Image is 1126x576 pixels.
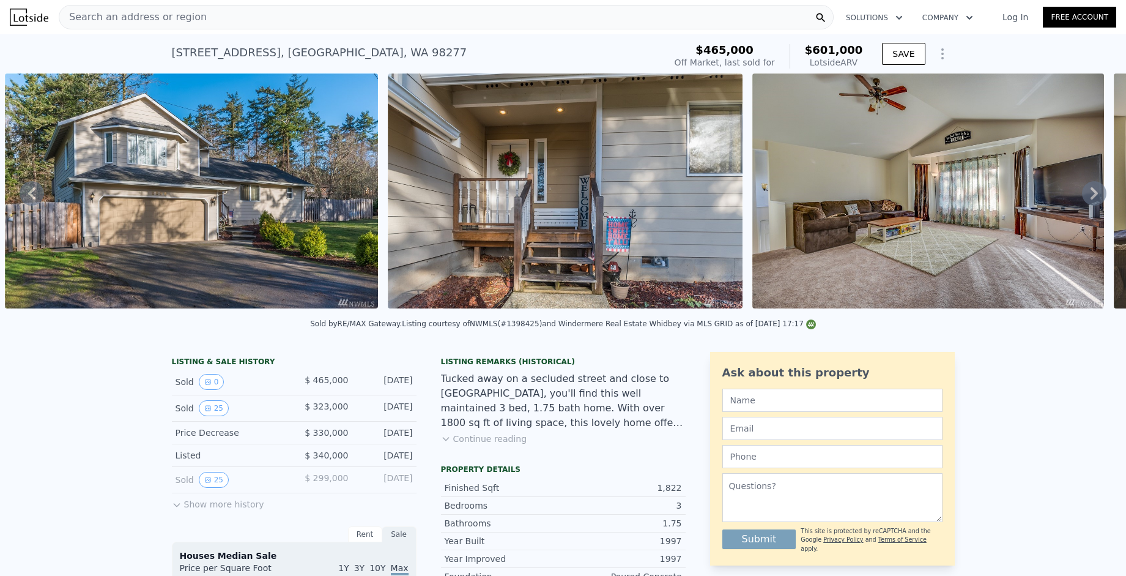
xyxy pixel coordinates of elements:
[445,482,563,494] div: Finished Sqft
[1043,7,1116,28] a: Free Account
[391,563,409,575] span: Max
[402,320,816,328] div: Listing courtesy of NWMLS (#1398425) and Windermere Real Estate Whidbey via MLS GRID as of [DATE]...
[801,527,942,553] div: This site is protected by reCAPTCHA and the Google and apply.
[441,372,686,430] div: Tucked away on a secluded street and close to [GEOGRAPHIC_DATA], you'll find this well maintained...
[172,44,467,61] div: [STREET_ADDRESS] , [GEOGRAPHIC_DATA] , WA 98277
[878,536,927,543] a: Terms of Service
[305,428,348,438] span: $ 330,000
[358,472,413,488] div: [DATE]
[930,42,955,66] button: Show Options
[10,9,48,26] img: Lotside
[199,400,229,416] button: View historical data
[358,427,413,439] div: [DATE]
[805,43,863,56] span: $601,000
[445,517,563,529] div: Bathrooms
[305,402,348,411] span: $ 323,000
[882,43,925,65] button: SAVE
[388,73,743,309] img: Sale: 149102742 Parcel: 98766231
[180,550,409,562] div: Houses Median Sale
[199,472,229,488] button: View historical data
[752,73,1104,309] img: Sale: 149102742 Parcel: 98766231
[338,563,349,573] span: 1Y
[722,417,943,440] input: Email
[805,56,863,69] div: Lotside ARV
[358,374,413,390] div: [DATE]
[445,499,563,512] div: Bedrooms
[836,7,913,29] button: Solutions
[176,400,284,416] div: Sold
[176,374,284,390] div: Sold
[441,357,686,367] div: Listing Remarks (Historical)
[722,389,943,412] input: Name
[176,427,284,439] div: Price Decrease
[172,357,417,369] div: LISTING & SALE HISTORY
[806,320,816,329] img: NWMLS Logo
[176,449,284,462] div: Listed
[823,536,863,543] a: Privacy Policy
[563,535,682,547] div: 1997
[441,433,527,445] button: Continue reading
[445,553,563,565] div: Year Improved
[913,7,983,29] button: Company
[172,493,264,511] button: Show more history
[5,73,378,309] img: Sale: 149102742 Parcel: 98766231
[722,529,796,549] button: Submit
[305,451,348,460] span: $ 340,000
[441,465,686,474] div: Property details
[563,482,682,494] div: 1,822
[358,400,413,416] div: [DATE]
[563,499,682,512] div: 3
[176,472,284,488] div: Sold
[59,10,207,24] span: Search an address or region
[563,553,682,565] div: 1997
[695,43,754,56] span: $465,000
[675,56,775,69] div: Off Market, last sold for
[354,563,365,573] span: 3Y
[358,449,413,462] div: [DATE]
[445,535,563,547] div: Year Built
[988,11,1043,23] a: Log In
[369,563,385,573] span: 10Y
[563,517,682,529] div: 1.75
[722,445,943,468] input: Phone
[310,320,402,328] div: Sold by RE/MAX Gateway .
[305,473,348,483] span: $ 299,000
[382,526,417,542] div: Sale
[348,526,382,542] div: Rent
[199,374,224,390] button: View historical data
[305,375,348,385] span: $ 465,000
[722,364,943,381] div: Ask about this property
